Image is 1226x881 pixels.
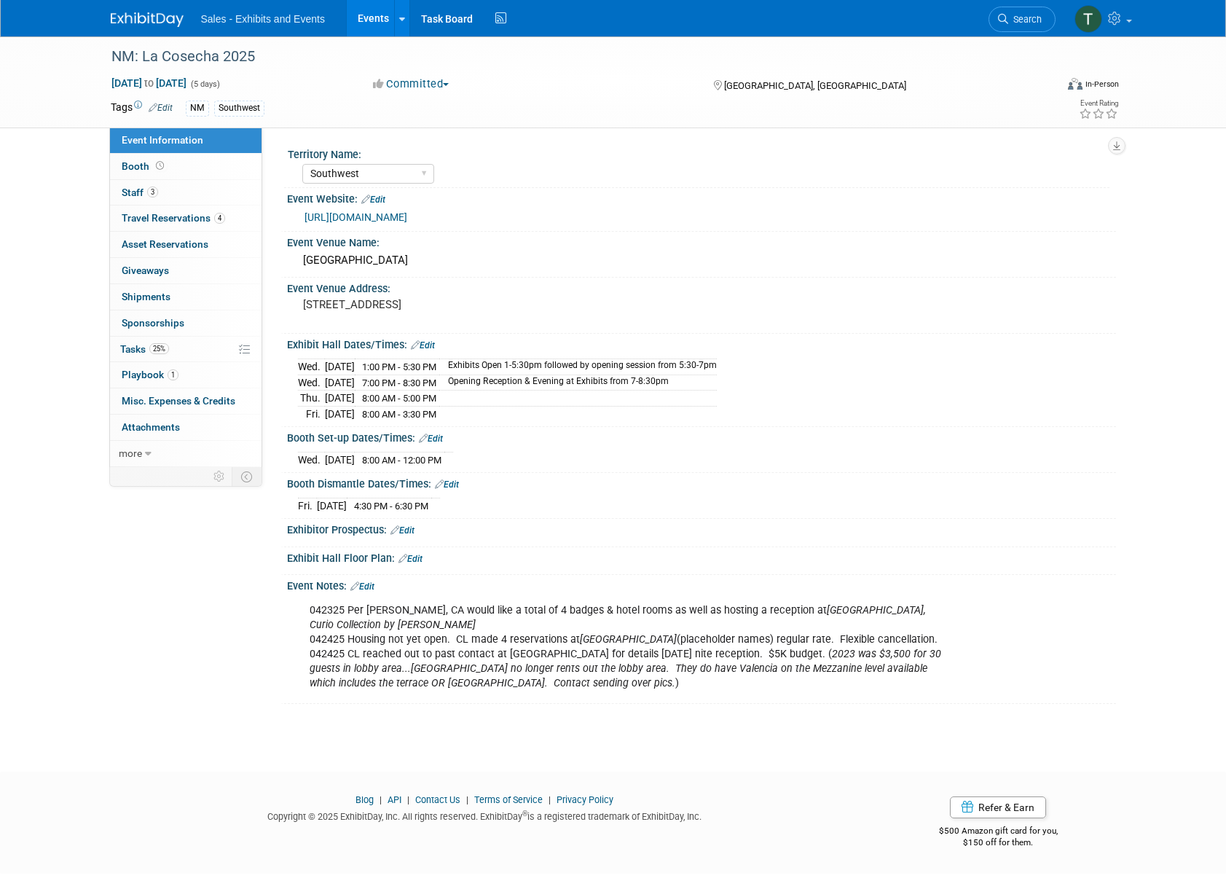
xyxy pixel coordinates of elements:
[362,455,441,466] span: 8:00 AM - 12:00 PM
[325,391,355,407] td: [DATE]
[415,794,460,805] a: Contact Us
[122,134,203,146] span: Event Information
[362,409,436,420] span: 8:00 AM - 3:30 PM
[110,362,262,388] a: Playbook1
[110,388,262,414] a: Misc. Expenses & Credits
[361,195,385,205] a: Edit
[463,794,472,805] span: |
[970,76,1120,98] div: Event Format
[122,369,178,380] span: Playbook
[122,317,184,329] span: Sponsorships
[111,12,184,27] img: ExhibitDay
[189,79,220,89] span: (5 days)
[1068,78,1082,90] img: Format-Inperson.png
[110,232,262,257] a: Asset Reservations
[298,359,325,375] td: Wed.
[298,375,325,391] td: Wed.
[298,452,325,467] td: Wed.
[287,334,1116,353] div: Exhibit Hall Dates/Times:
[325,359,355,375] td: [DATE]
[411,340,435,351] a: Edit
[299,596,956,698] div: 042325 Per [PERSON_NAME], CA would like a total of 4 badges & hotel rooms as well as hosting a re...
[1085,79,1119,90] div: In-Person
[110,258,262,283] a: Giveaways
[388,794,401,805] a: API
[122,160,167,172] span: Booth
[110,180,262,205] a: Staff3
[110,441,262,466] a: more
[404,794,413,805] span: |
[287,473,1116,492] div: Booth Dismantle Dates/Times:
[390,525,414,536] a: Edit
[147,187,158,197] span: 3
[122,395,235,407] span: Misc. Expenses & Credits
[232,467,262,486] td: Toggle Event Tabs
[303,298,616,311] pre: [STREET_ADDRESS]
[119,447,142,459] span: more
[325,406,355,421] td: [DATE]
[419,434,443,444] a: Edit
[122,421,180,433] span: Attachments
[287,278,1116,296] div: Event Venue Address:
[149,103,173,113] a: Edit
[287,519,1116,538] div: Exhibitor Prospectus:
[122,187,158,198] span: Staff
[1008,14,1042,25] span: Search
[298,406,325,421] td: Fri.
[1074,5,1102,33] img: Terri Ballesteros
[287,575,1116,594] div: Event Notes:
[724,80,906,91] span: [GEOGRAPHIC_DATA], [GEOGRAPHIC_DATA]
[111,77,187,90] span: [DATE] [DATE]
[186,101,209,116] div: NM
[120,343,169,355] span: Tasks
[362,377,436,388] span: 7:00 PM - 8:30 PM
[545,794,554,805] span: |
[950,796,1046,818] a: Refer & Earn
[325,375,355,391] td: [DATE]
[1079,100,1118,107] div: Event Rating
[362,361,436,372] span: 1:00 PM - 5:30 PM
[881,837,1116,849] div: $150 off for them.
[207,467,232,486] td: Personalize Event Tab Strip
[122,265,169,276] span: Giveaways
[398,554,423,564] a: Edit
[350,582,374,592] a: Edit
[317,498,347,513] td: [DATE]
[110,128,262,153] a: Event Information
[201,13,325,25] span: Sales - Exhibits and Events
[881,815,1116,849] div: $500 Amazon gift card for you,
[989,7,1056,32] a: Search
[214,101,264,116] div: Southwest
[354,501,428,512] span: 4:30 PM - 6:30 PM
[110,337,262,362] a: Tasks25%
[287,232,1116,250] div: Event Venue Name:
[435,479,459,490] a: Edit
[287,188,1116,207] div: Event Website:
[355,794,374,805] a: Blog
[298,249,1105,272] div: [GEOGRAPHIC_DATA]
[110,284,262,310] a: Shipments
[474,794,543,805] a: Terms of Service
[298,391,325,407] td: Thu.
[304,211,407,223] a: [URL][DOMAIN_NAME]
[325,452,355,467] td: [DATE]
[310,648,941,689] i: 2023 was $3,500 for 30 guests in lobby area...[GEOGRAPHIC_DATA] no longer rents out the lobby are...
[580,633,677,646] i: [GEOGRAPHIC_DATA]
[110,205,262,231] a: Travel Reservations4
[298,498,317,513] td: Fri.
[288,144,1109,162] div: Territory Name:
[122,238,208,250] span: Asset Reservations
[368,77,455,92] button: Committed
[110,154,262,179] a: Booth
[142,77,156,89] span: to
[287,547,1116,566] div: Exhibit Hall Floor Plan:
[153,160,167,171] span: Booth not reserved yet
[122,212,225,224] span: Travel Reservations
[214,213,225,224] span: 4
[106,44,1034,70] div: NM: La Cosecha 2025
[439,359,717,375] td: Exhibits Open 1-5:30pm followed by opening session from 5:30-7pm
[522,810,527,818] sup: ®
[110,310,262,336] a: Sponsorships
[557,794,613,805] a: Privacy Policy
[110,415,262,440] a: Attachments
